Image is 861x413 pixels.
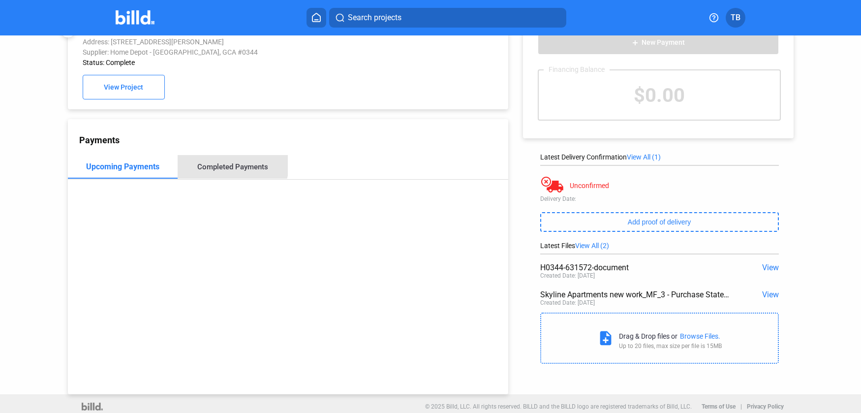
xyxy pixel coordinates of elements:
[619,332,677,340] div: Drag & Drop files or
[538,30,779,55] button: New Payment
[104,84,143,92] span: View Project
[570,182,609,190] div: Unconfirmed
[82,403,103,411] img: logo
[540,242,779,250] div: Latest Files
[83,75,165,99] button: View Project
[747,403,784,410] b: Privacy Policy
[116,10,154,25] img: Billd Company Logo
[619,343,722,349] div: Up to 20 files, max size per file is 15MB
[702,403,736,410] b: Terms of Use
[597,330,614,347] mat-icon: note_add
[79,135,508,145] div: Payments
[540,290,731,299] div: Skyline Apartments new work_MF_3 - Purchase Statement.pdf
[86,162,159,171] div: Upcoming Payments
[628,218,691,226] span: Add proof of delivery
[575,242,609,250] span: View All (2)
[197,162,268,171] div: Completed Payments
[631,39,639,47] mat-icon: add
[642,39,685,47] span: New Payment
[544,65,610,73] div: Financing Balance
[348,12,401,24] span: Search projects
[726,8,745,28] button: TB
[83,59,411,66] div: Status: Complete
[540,263,731,272] div: H0344-631572-document
[540,299,595,306] div: Created Date: [DATE]
[83,48,411,56] div: Supplier: Home Depot - [GEOGRAPHIC_DATA], GCA #0344
[540,212,779,232] button: Add proof of delivery
[740,403,742,410] p: |
[425,403,692,410] p: © 2025 Billd, LLC. All rights reserved. BILLD and the BILLD logo are registered trademarks of Bil...
[540,195,779,202] div: Delivery Date:
[762,290,779,299] span: View
[627,153,661,161] span: View All (1)
[680,332,720,340] div: Browse Files.
[540,153,779,161] div: Latest Delivery Confirmation
[329,8,566,28] button: Search projects
[540,272,595,279] div: Created Date: [DATE]
[762,263,779,272] span: View
[731,12,740,24] span: TB
[83,38,411,46] div: Address: [STREET_ADDRESS][PERSON_NAME]
[539,70,780,120] div: $0.00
